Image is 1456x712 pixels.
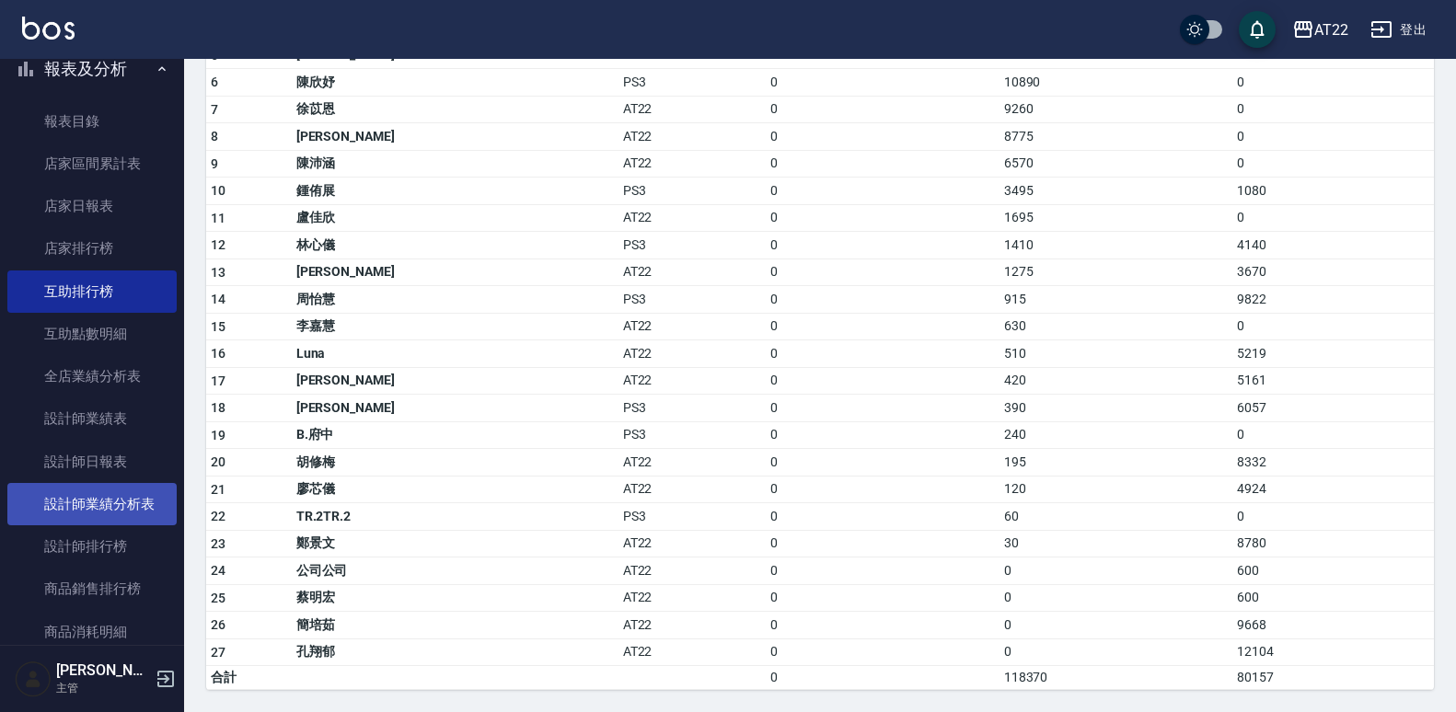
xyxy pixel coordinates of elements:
[211,482,226,497] span: 21
[766,123,999,151] td: 0
[211,156,218,171] span: 9
[211,400,226,415] span: 18
[618,503,767,531] td: PS3
[211,591,226,605] span: 25
[618,530,767,557] td: AT22
[292,69,618,97] td: 陳欣妤
[292,503,618,531] td: TR.2TR.2
[618,476,767,503] td: AT22
[1232,123,1434,151] td: 0
[618,612,767,639] td: AT22
[766,340,999,368] td: 0
[15,660,52,697] img: Person
[618,96,767,123] td: AT22
[292,557,618,585] td: 公司公司
[618,69,767,97] td: PS3
[766,638,999,666] td: 0
[766,178,999,205] td: 0
[211,129,218,144] span: 8
[1000,449,1232,477] td: 195
[7,568,177,610] a: 商品銷售排行榜
[1000,258,1232,286] td: 1275
[1000,340,1232,368] td: 510
[292,421,618,449] td: B.府中
[1232,449,1434,477] td: 8332
[1000,395,1232,422] td: 390
[1000,150,1232,178] td: 6570
[1000,476,1232,503] td: 120
[211,454,226,469] span: 20
[7,227,177,270] a: 店家排行榜
[618,232,767,259] td: PS3
[7,355,177,397] a: 全店業績分析表
[1000,286,1232,314] td: 915
[1232,612,1434,639] td: 9668
[1000,178,1232,205] td: 3495
[618,638,767,666] td: AT22
[7,611,177,653] a: 商品消耗明細
[618,178,767,205] td: PS3
[1000,666,1232,690] td: 118370
[766,612,999,639] td: 0
[766,367,999,395] td: 0
[1000,584,1232,612] td: 0
[618,150,767,178] td: AT22
[292,150,618,178] td: 陳沛涵
[1232,313,1434,340] td: 0
[766,530,999,557] td: 0
[1000,232,1232,259] td: 1410
[292,204,618,232] td: 盧佳欣
[766,395,999,422] td: 0
[292,178,618,205] td: 鍾侑展
[766,557,999,585] td: 0
[1000,69,1232,97] td: 10890
[1285,11,1356,49] button: AT22
[1000,123,1232,151] td: 8775
[618,557,767,585] td: AT22
[211,292,226,306] span: 14
[766,503,999,531] td: 0
[1232,258,1434,286] td: 3670
[206,666,292,690] td: 合計
[22,17,75,40] img: Logo
[7,525,177,568] a: 設計師排行榜
[1232,204,1434,232] td: 0
[211,48,218,63] span: 5
[1232,286,1434,314] td: 9822
[618,584,767,612] td: AT22
[211,265,226,280] span: 13
[1232,584,1434,612] td: 600
[1000,530,1232,557] td: 30
[1232,503,1434,531] td: 0
[1000,503,1232,531] td: 60
[292,313,618,340] td: 李嘉慧
[7,185,177,227] a: 店家日報表
[1000,638,1232,666] td: 0
[618,123,767,151] td: AT22
[211,75,218,89] span: 6
[766,286,999,314] td: 0
[7,397,177,440] a: 設計師業績表
[618,421,767,449] td: PS3
[292,612,618,639] td: 簡培茹
[292,530,618,557] td: 鄭景文
[211,536,226,551] span: 23
[618,395,767,422] td: PS3
[211,509,226,523] span: 22
[211,373,226,388] span: 17
[211,563,226,578] span: 24
[1232,395,1434,422] td: 6057
[56,661,150,680] h5: [PERSON_NAME]
[766,666,999,690] td: 0
[1000,612,1232,639] td: 0
[292,232,618,259] td: 林心儀
[211,211,226,225] span: 11
[211,346,226,361] span: 16
[1000,557,1232,585] td: 0
[1232,666,1434,690] td: 80157
[618,286,767,314] td: PS3
[1232,178,1434,205] td: 1080
[766,421,999,449] td: 0
[1232,421,1434,449] td: 0
[292,449,618,477] td: 胡修梅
